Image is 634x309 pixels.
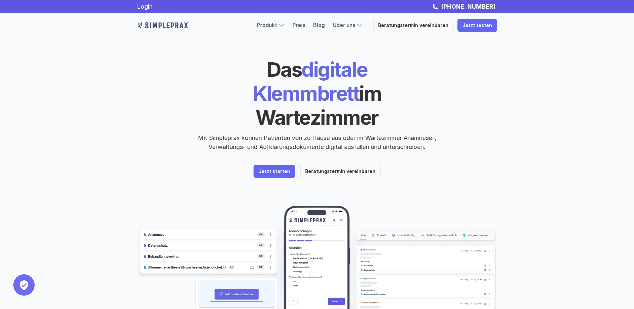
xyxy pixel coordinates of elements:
h1: digitale Klemmbrett [202,57,432,129]
p: Beratungstermin vereinbaren [305,169,375,174]
p: Jetzt testen [462,23,492,28]
strong: [PHONE_NUMBER] [441,3,495,10]
p: Jetzt starten [259,169,290,174]
a: Preis [293,22,305,28]
span: im Wartezimmer [256,81,385,129]
a: Beratungstermin vereinbaren [373,19,453,32]
a: Jetzt starten [254,165,295,178]
a: [PHONE_NUMBER] [439,3,497,10]
a: Jetzt testen [457,19,497,32]
p: Beratungstermin vereinbaren [378,23,448,28]
a: Blog [313,22,325,28]
span: Das [267,57,302,81]
a: Produkt [257,22,277,28]
a: Über uns [333,22,355,28]
a: Beratungstermin vereinbaren [300,165,380,178]
p: Mit Simpleprax können Patienten von zu Hause aus oder im Wartezimmer Anamnese-, Verwaltungs- und ... [192,133,442,151]
a: Login [137,3,153,10]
